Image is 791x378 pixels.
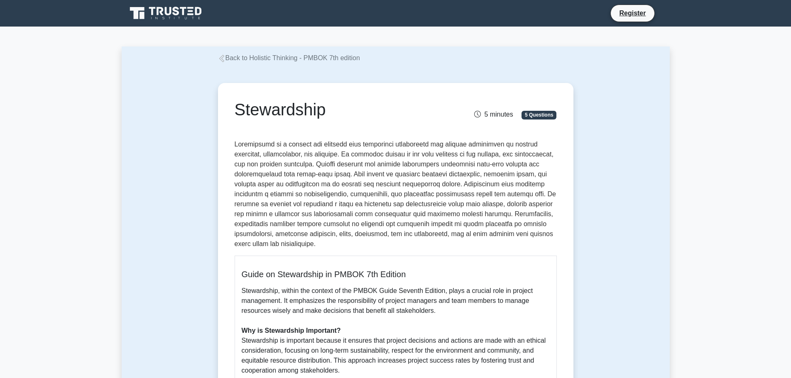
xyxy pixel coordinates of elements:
[218,54,360,61] a: Back to Holistic Thinking - PMBOK 7th edition
[242,269,550,279] h5: Guide on Stewardship in PMBOK 7th Edition
[235,139,557,249] p: Loremipsumd si a consect adi elitsedd eius temporinci utlaboreetd mag aliquae adminimven qu nostr...
[235,100,446,119] h1: Stewardship
[522,111,556,119] span: 5 Questions
[474,111,513,118] span: 5 minutes
[614,8,651,18] a: Register
[242,327,341,334] b: Why is Stewardship Important?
